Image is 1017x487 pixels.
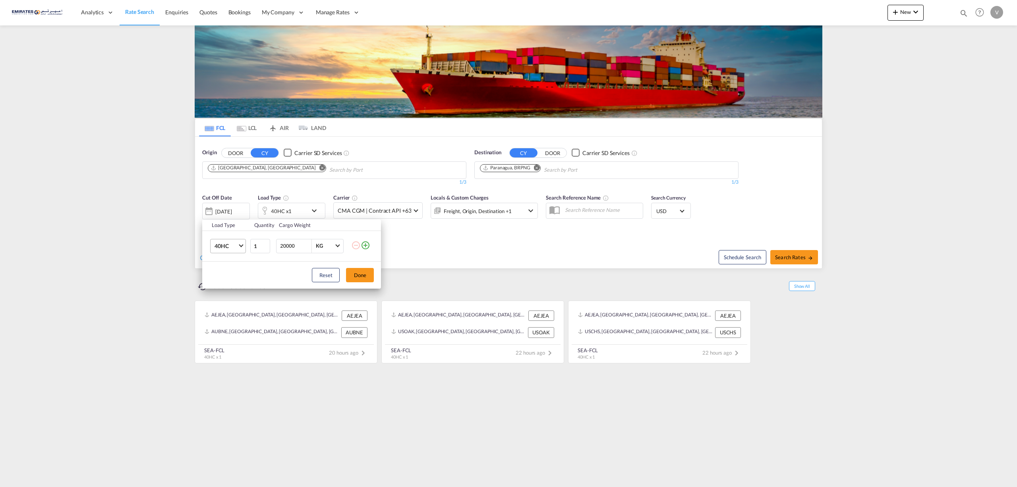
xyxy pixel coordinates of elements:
input: Qty [250,239,270,253]
md-icon: icon-minus-circle-outline [351,241,361,250]
th: Quantity [249,219,274,231]
div: Cargo Weight [279,221,346,229]
div: KG [316,243,323,249]
md-icon: icon-plus-circle-outline [361,241,370,250]
th: Load Type [202,219,249,231]
md-select: Choose: 40HC [210,239,246,253]
button: Done [346,268,374,282]
span: 40HC [215,242,238,250]
input: Enter Weight [280,239,311,253]
button: Reset [312,268,340,282]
